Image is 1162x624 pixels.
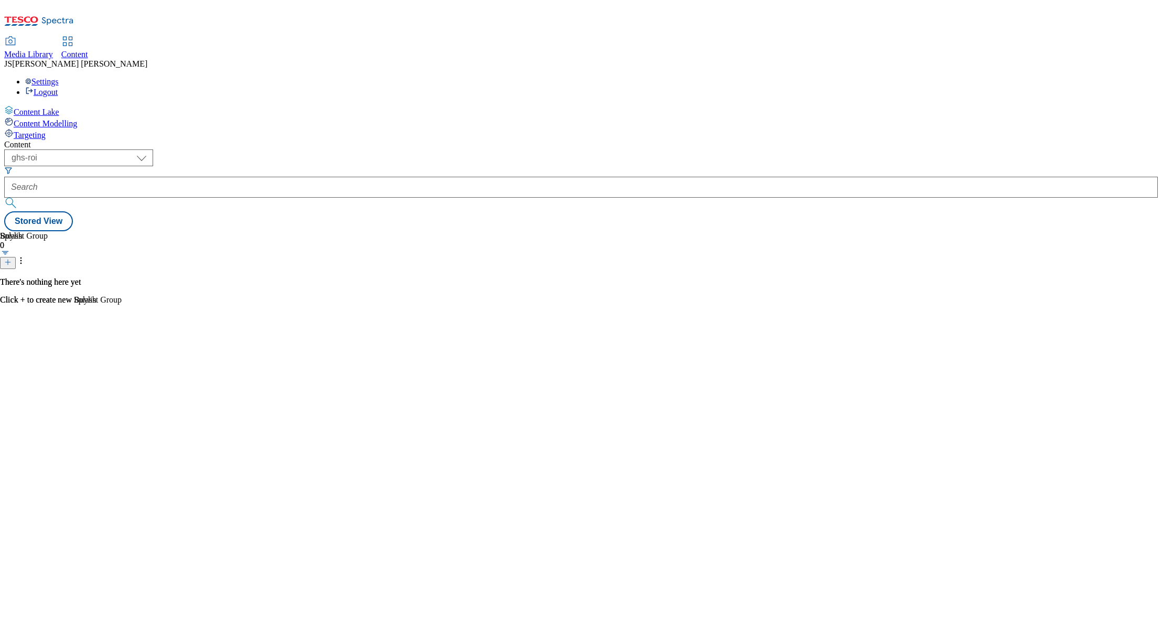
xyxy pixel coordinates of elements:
span: [PERSON_NAME] [PERSON_NAME] [12,59,147,68]
a: Content [61,37,88,59]
a: Settings [25,77,59,86]
span: Content Lake [14,107,59,116]
a: Logout [25,88,58,96]
svg: Search Filters [4,166,13,175]
a: Content Modelling [4,117,1158,128]
span: Content [61,50,88,59]
span: Targeting [14,131,46,139]
a: Targeting [4,128,1158,140]
a: Content Lake [4,105,1158,117]
span: Media Library [4,50,53,59]
button: Stored View [4,211,73,231]
a: Media Library [4,37,53,59]
input: Search [4,177,1158,198]
div: Content [4,140,1158,149]
span: JS [4,59,12,68]
span: Content Modelling [14,119,77,128]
